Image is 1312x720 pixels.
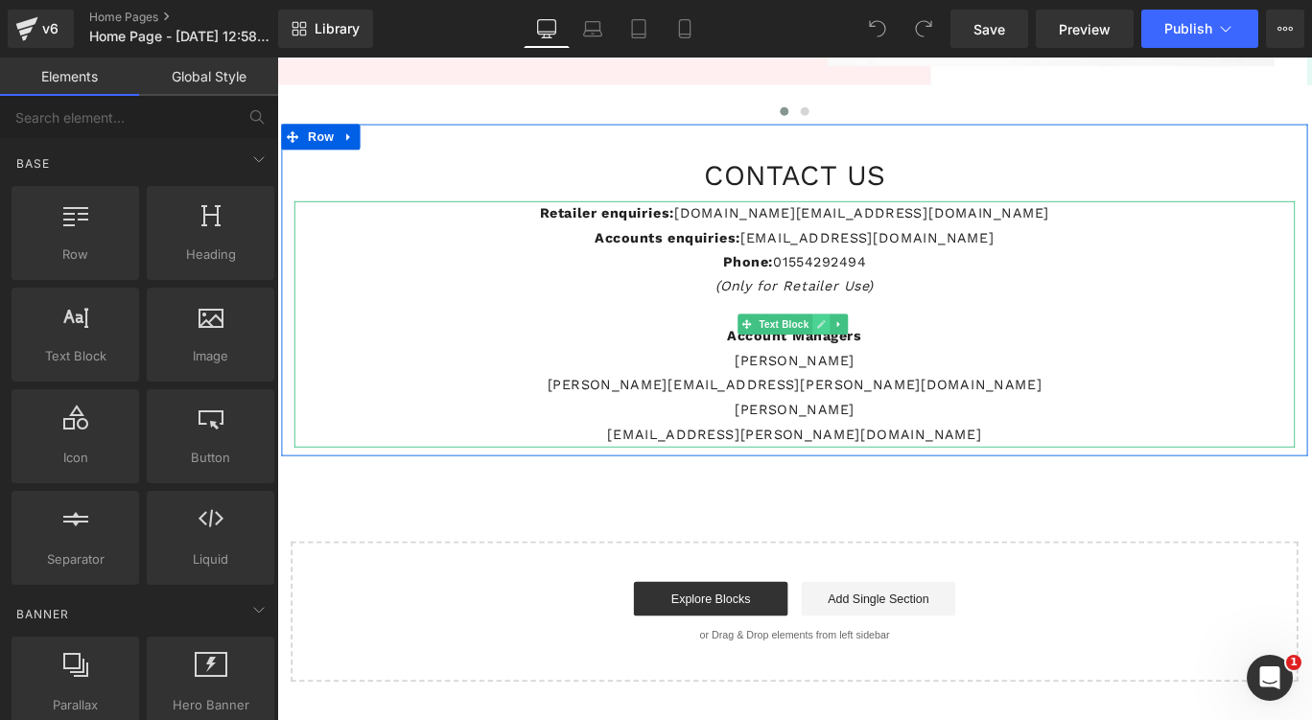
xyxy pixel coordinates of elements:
[19,216,1141,244] p: 01554292494
[139,58,278,96] a: Global Style
[1266,10,1304,48] button: More
[1036,10,1134,48] a: Preview
[315,20,360,37] span: Library
[500,220,556,238] strong: Phone:
[89,29,270,44] span: Home Page - [DATE] 12:58:06
[19,189,1141,217] p: [EMAIL_ADDRESS][DOMAIN_NAME]
[356,193,519,211] strong: Accounts enquiries:
[400,588,573,626] a: Explore Blocks
[17,346,133,366] span: Text Block
[1286,655,1301,670] span: 1
[278,10,373,48] a: New Library
[89,10,307,25] a: Home Pages
[1141,10,1258,48] button: Publish
[17,448,133,468] span: Icon
[620,288,640,311] a: Expand / Collapse
[1164,21,1212,36] span: Publish
[662,10,708,48] a: Mobile
[17,695,133,715] span: Parallax
[152,448,269,468] span: Button
[1059,19,1111,39] span: Preview
[38,16,62,41] div: v6
[152,695,269,715] span: Hero Banner
[152,244,269,265] span: Heading
[152,346,269,366] span: Image
[973,19,1005,39] span: Save
[14,605,71,623] span: Banner
[8,10,74,48] a: v6
[30,75,68,104] span: Row
[858,10,897,48] button: Undo
[588,588,761,626] a: Add Single Section
[616,10,662,48] a: Tablet
[19,104,1141,160] p: Contact Us
[68,75,93,104] a: Expand / Collapse
[14,154,52,173] span: Base
[1247,655,1293,701] iframe: Intercom live chat
[152,549,269,569] span: Liquid
[570,10,616,48] a: Laptop
[19,354,1141,382] p: [PERSON_NAME][EMAIL_ADDRESS][PERSON_NAME][DOMAIN_NAME]
[17,549,133,569] span: Separator
[19,409,1141,437] p: [EMAIL_ADDRESS][PERSON_NAME][DOMAIN_NAME]
[491,247,669,266] i: (Only for Retailer Use)
[46,641,1114,655] p: or Drag & Drop elements from left sidebar
[904,10,943,48] button: Redo
[19,161,1141,189] p: [DOMAIN_NAME][EMAIL_ADDRESS][DOMAIN_NAME]
[536,288,599,311] span: Text Block
[19,327,1141,355] p: [PERSON_NAME]
[504,303,656,321] strong: Account Managers
[524,10,570,48] a: Desktop
[294,165,445,183] strong: Retailer enquiries:
[19,382,1141,409] p: [PERSON_NAME]
[17,244,133,265] span: Row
